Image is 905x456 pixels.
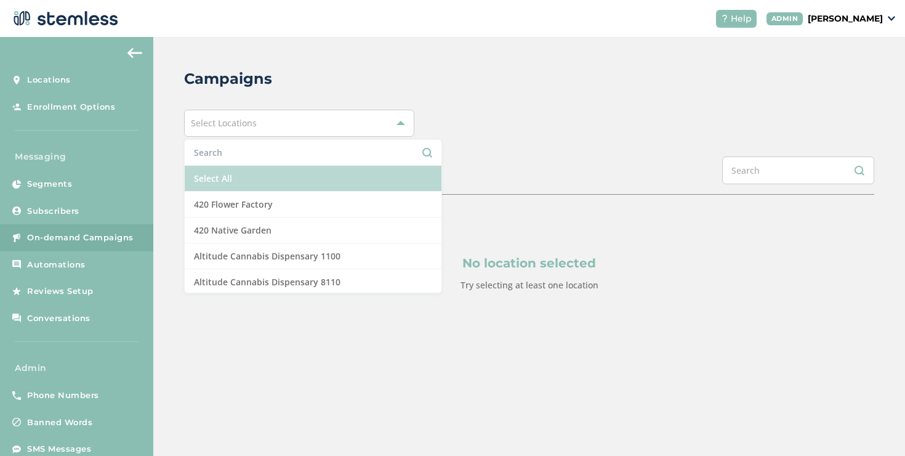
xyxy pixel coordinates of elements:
[27,259,86,271] span: Automations
[888,16,895,21] img: icon_down-arrow-small-66adaf34.svg
[27,389,99,402] span: Phone Numbers
[461,279,598,291] label: Try selecting at least one location
[27,205,79,218] span: Subscribers
[10,6,118,31] img: logo-dark-0685b13c.svg
[185,218,441,243] li: 420 Native Garden
[721,15,728,22] img: icon-help-white-03924b79.svg
[185,166,441,192] li: Select All
[27,312,90,325] span: Conversations
[185,269,441,295] li: Altitude Cannabis Dispensary 8110
[191,117,257,129] span: Select Locations
[27,443,91,455] span: SMS Messages
[184,68,272,90] h2: Campaigns
[27,232,134,244] span: On-demand Campaigns
[27,101,115,113] span: Enrollment Options
[27,74,71,86] span: Locations
[27,417,92,429] span: Banned Words
[127,48,142,58] img: icon-arrow-back-accent-c549486e.svg
[243,254,815,272] p: No location selected
[27,178,72,190] span: Segments
[808,12,883,25] p: [PERSON_NAME]
[731,12,752,25] span: Help
[766,12,803,25] div: ADMIN
[27,285,94,298] span: Reviews Setup
[185,192,441,218] li: 420 Flower Factory
[185,243,441,269] li: Altitude Cannabis Dispensary 1100
[722,157,874,184] input: Search
[194,146,432,159] input: Search
[843,397,905,456] iframe: Chat Widget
